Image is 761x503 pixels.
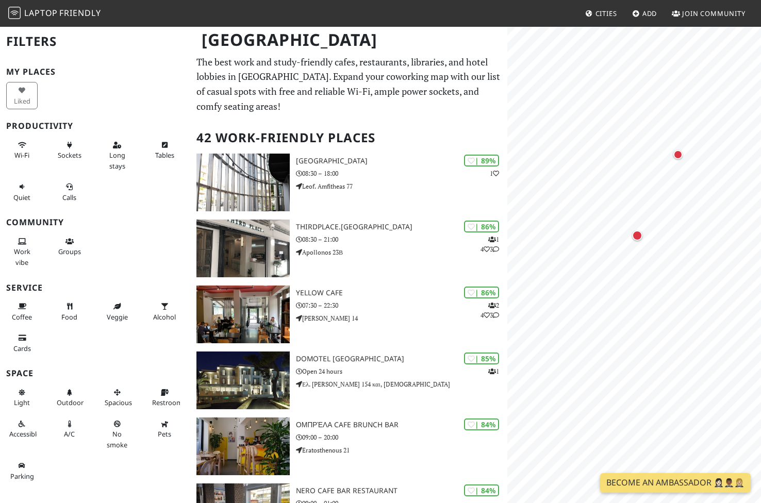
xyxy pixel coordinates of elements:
button: Groups [54,233,85,260]
div: | 86% [464,287,499,298]
h3: Thirdplace.[GEOGRAPHIC_DATA] [296,223,507,231]
button: Outdoor [54,384,85,411]
button: Restroom [149,384,180,411]
span: Stable Wi-Fi [14,150,29,160]
button: Coffee [6,298,38,325]
a: Thirdplace.Athens | 86% 143 Thirdplace.[GEOGRAPHIC_DATA] 08:30 – 21:00 Apollonos 23Β [190,220,507,277]
span: Group tables [58,247,81,256]
div: Map marker [630,228,644,243]
button: Cards [6,329,38,357]
button: Long stays [102,137,133,174]
span: Pet friendly [158,429,171,439]
p: Apollonos 23Β [296,247,507,257]
span: Restroom [152,398,183,407]
span: Friendly [59,7,101,19]
button: Spacious [102,384,133,411]
p: Eratosthenous 21 [296,445,507,455]
h3: [GEOGRAPHIC_DATA] [296,157,507,165]
p: [PERSON_NAME] 14 [296,313,507,323]
span: Long stays [109,150,125,170]
img: Yellow Cafe [196,286,290,343]
button: Alcohol [149,298,180,325]
button: Light [6,384,38,411]
span: Air conditioned [64,429,75,439]
div: | 84% [464,418,499,430]
div: Map marker [671,148,685,161]
button: Food [54,298,85,325]
a: Cities [581,4,621,23]
a: Ομπρέλα Cafe Brunch Bar | 84% Ομπρέλα Cafe Brunch Bar 09:00 – 20:00 Eratosthenous 21 [190,417,507,475]
img: LaptopFriendly [8,7,21,19]
button: Work vibe [6,233,38,271]
span: Join Community [682,9,746,18]
span: Veggie [107,312,128,322]
button: Pets [149,415,180,443]
span: Credit cards [13,344,31,353]
h2: 42 Work-Friendly Places [196,122,501,154]
button: No smoke [102,415,133,453]
p: The best work and study-friendly cafes, restaurants, libraries, and hotel lobbies in [GEOGRAPHIC_... [196,55,501,114]
p: 07:30 – 22:30 [296,300,507,310]
span: Food [61,312,77,322]
span: Accessible [9,429,40,439]
span: Work-friendly tables [155,150,174,160]
span: Cities [595,9,617,18]
a: LaptopFriendly LaptopFriendly [8,5,101,23]
h3: Productivity [6,121,184,131]
button: Wi-Fi [6,137,38,164]
h3: Ομπρέλα Cafe Brunch Bar [296,421,507,429]
h2: Filters [6,26,184,57]
p: 2 4 3 [481,300,499,320]
a: Yellow Cafe | 86% 243 Yellow Cafe 07:30 – 22:30 [PERSON_NAME] 14 [190,286,507,343]
img: Thirdplace.Athens [196,220,290,277]
p: 1 [488,366,499,376]
h3: Community [6,217,184,227]
p: Leof. Amfitheas 77 [296,181,507,191]
p: 08:30 – 21:00 [296,234,507,244]
img: Red Center [196,154,290,211]
span: Power sockets [58,150,81,160]
span: Add [642,9,657,18]
span: Video/audio calls [62,193,76,202]
h3: Yellow Cafe [296,289,507,297]
p: Open 24 hours [296,366,507,376]
button: A/C [54,415,85,443]
button: Sockets [54,137,85,164]
button: Calls [54,178,85,206]
a: Become an Ambassador 🤵🏻‍♀️🤵🏾‍♂️🤵🏼‍♀️ [600,473,751,493]
h3: My Places [6,67,184,77]
h3: Domotel [GEOGRAPHIC_DATA] [296,355,507,363]
span: People working [14,247,30,266]
p: Ελ. [PERSON_NAME] 154 και, [DEMOGRAPHIC_DATA] [296,379,507,389]
h3: Service [6,283,184,293]
a: Red Center | 89% 1 [GEOGRAPHIC_DATA] 08:30 – 18:00 Leof. Amfitheas 77 [190,154,507,211]
img: Ομπρέλα Cafe Brunch Bar [196,417,290,475]
span: Parking [10,472,34,481]
button: Veggie [102,298,133,325]
p: 09:00 – 20:00 [296,432,507,442]
button: Accessible [6,415,38,443]
span: Spacious [105,398,132,407]
span: Laptop [24,7,58,19]
h3: Space [6,368,184,378]
div: | 86% [464,221,499,232]
button: Quiet [6,178,38,206]
img: Domotel Kastri Hotel [196,351,290,409]
a: Domotel Kastri Hotel | 85% 1 Domotel [GEOGRAPHIC_DATA] Open 24 hours Ελ. [PERSON_NAME] 154 και, [... [190,351,507,409]
div: | 85% [464,353,499,364]
button: Tables [149,137,180,164]
button: Parking [6,457,38,484]
span: Coffee [12,312,32,322]
span: Smoke free [107,429,127,449]
a: Add [628,4,661,23]
span: Alcohol [153,312,176,322]
div: | 84% [464,484,499,496]
p: 1 4 3 [481,234,499,254]
p: 08:30 – 18:00 [296,169,507,178]
span: Quiet [13,193,30,202]
h1: [GEOGRAPHIC_DATA] [193,26,505,54]
h3: Nero Cafe Bar Restaurant [296,487,507,495]
span: Outdoor area [57,398,84,407]
a: Join Community [668,4,750,23]
div: | 89% [464,155,499,166]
